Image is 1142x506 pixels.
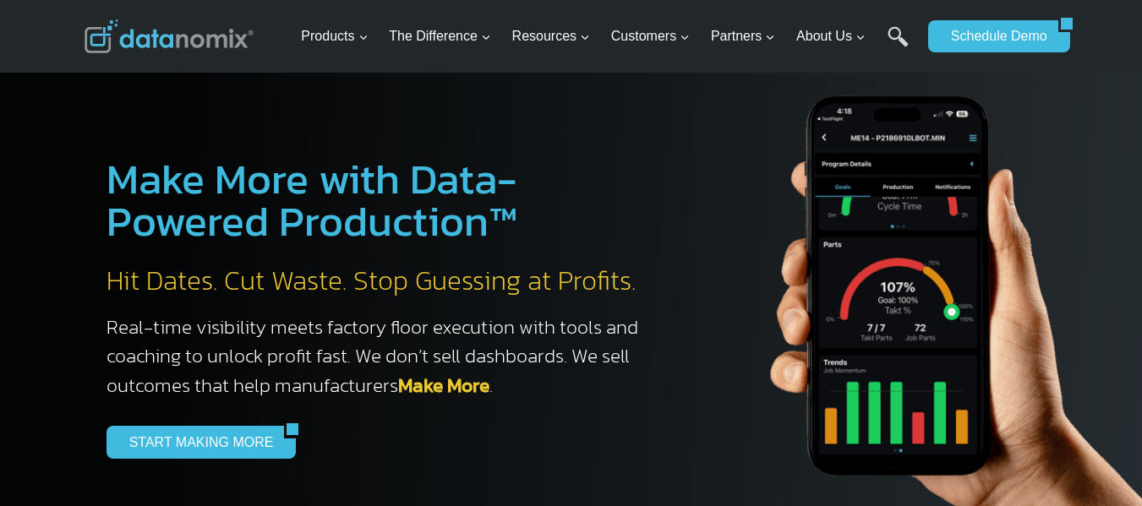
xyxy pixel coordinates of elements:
[294,9,920,64] nav: Primary Navigation
[611,25,690,47] span: Customers
[512,25,590,47] span: Resources
[398,371,489,400] a: Make More
[928,20,1058,52] a: Schedule Demo
[389,25,491,47] span: The Difference
[85,19,254,53] img: Datanomix
[107,426,285,458] a: START MAKING MORE
[301,25,368,47] span: Products
[107,313,656,400] h3: Real-time visibility meets factory floor execution with tools and coaching to unlock profit fast....
[107,158,656,242] h1: Make More with Data-Powered Production™
[711,25,775,47] span: Partners
[796,25,866,47] span: About Us
[107,264,656,299] h2: Hit Dates. Cut Waste. Stop Guessing at Profits.
[888,26,909,64] a: Search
